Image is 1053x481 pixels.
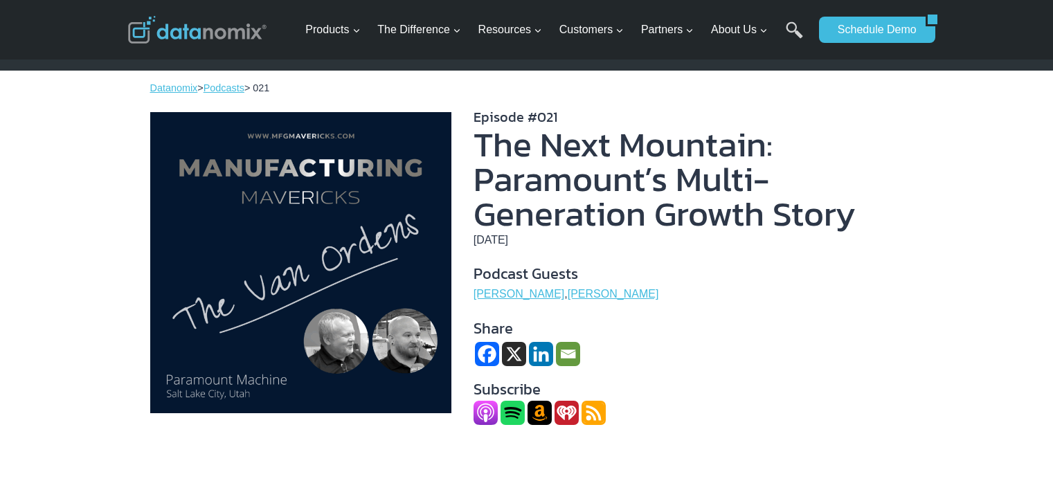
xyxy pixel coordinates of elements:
[474,378,903,401] h4: Subscribe
[819,17,926,43] a: Schedule Demo
[786,21,803,53] a: Search
[556,342,580,366] a: Email
[582,401,606,425] img: RSS Feed icon
[300,8,812,53] nav: Primary Navigation
[478,21,542,39] span: Resources
[305,21,360,39] span: Products
[555,401,579,425] img: iheartradio icon
[529,342,553,366] a: Linkedin
[474,234,508,246] time: [DATE]
[475,342,499,366] a: Facebook
[528,401,552,425] img: Amazon Icon
[474,127,903,231] h1: The Next Mountain: Paramount’s Multi-Generation Growth Story
[128,16,267,44] img: Datanomix
[502,342,526,366] a: X
[568,288,659,300] a: [PERSON_NAME]
[150,80,903,96] p: > > 021
[711,21,768,39] span: About Us
[641,21,694,39] span: Partners
[474,317,903,340] h4: Share
[474,262,903,285] h4: Podcast Guests
[377,21,461,39] span: The Difference
[474,288,565,300] a: [PERSON_NAME]
[564,288,567,300] span: ,
[150,82,198,93] a: Datanomix
[474,107,903,127] h5: Episode #021
[204,82,244,93] a: Podcasts
[559,21,624,39] span: Customers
